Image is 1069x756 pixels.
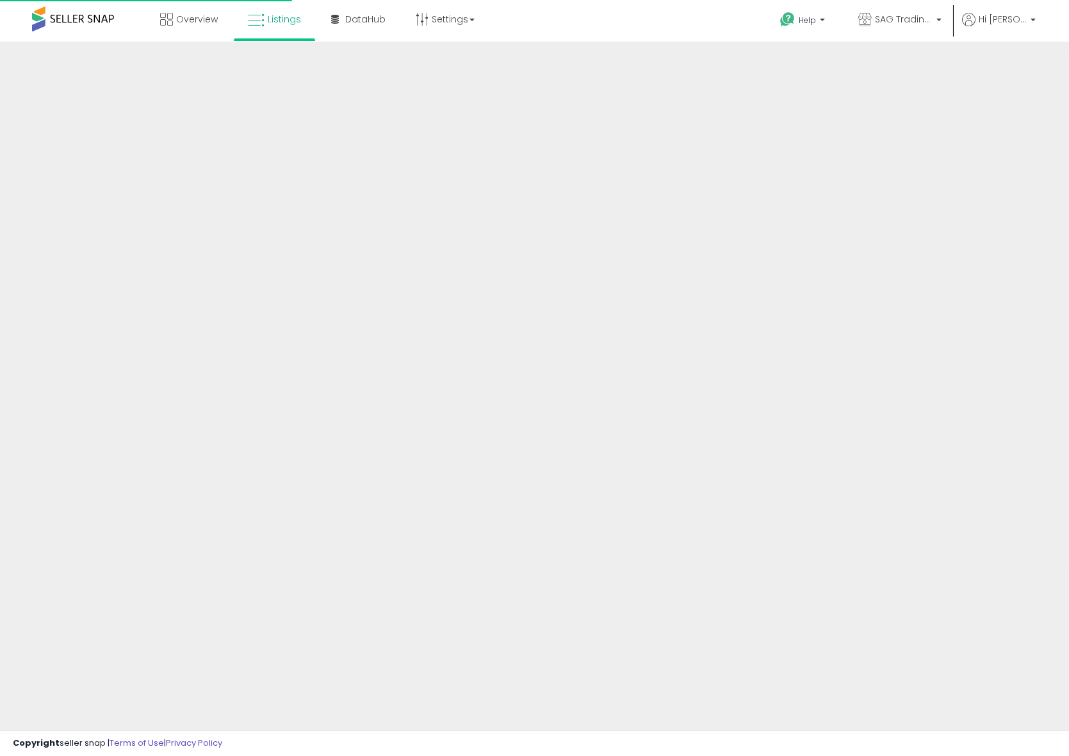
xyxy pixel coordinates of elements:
span: SAG Trading Corp [875,13,933,26]
a: Help [770,2,838,42]
span: Listings [268,13,301,26]
span: Overview [176,13,218,26]
i: Get Help [779,12,796,28]
span: Hi [PERSON_NAME] [979,13,1027,26]
a: Hi [PERSON_NAME] [962,13,1036,42]
span: Help [799,15,816,26]
span: DataHub [345,13,386,26]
